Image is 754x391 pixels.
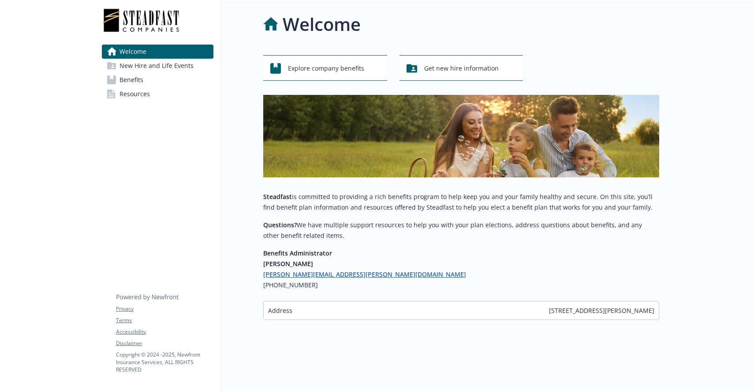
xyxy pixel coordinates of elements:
a: New Hire and Life Events [102,59,213,73]
strong: Steadfast [263,192,292,201]
strong: [PERSON_NAME] [263,259,313,268]
h6: [PHONE_NUMBER] [263,280,659,290]
a: Resources [102,87,213,101]
span: Resources [119,87,150,101]
span: Address [268,306,292,315]
span: Explore company benefits [288,60,364,77]
a: Terms [116,316,213,324]
a: Disclaimer [116,339,213,347]
button: Explore company benefits [263,55,387,81]
strong: Questions? [263,221,297,229]
a: Accessibility [116,328,213,336]
a: Benefits [102,73,213,87]
p: We have multiple support resources to help you with your plan elections, address questions about ... [263,220,659,241]
span: Benefits [119,73,143,87]
a: Welcome [102,45,213,59]
span: [STREET_ADDRESS][PERSON_NAME] [549,306,654,315]
p: Copyright © 2024 - 2025 , Newfront Insurance Services, ALL RIGHTS RESERVED [116,351,213,373]
strong: Benefits Administrator [263,249,332,257]
button: Get new hire information [399,55,523,81]
span: New Hire and Life Events [119,59,194,73]
a: Privacy [116,305,213,313]
span: Get new hire information [424,60,499,77]
span: Welcome [119,45,146,59]
p: is committed to providing a rich benefits program to help keep you and your family healthy and se... [263,192,659,213]
h1: Welcome [283,11,361,38]
a: [PERSON_NAME][EMAIL_ADDRESS][PERSON_NAME][DOMAIN_NAME] [263,270,466,278]
img: overview page banner [263,95,659,177]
